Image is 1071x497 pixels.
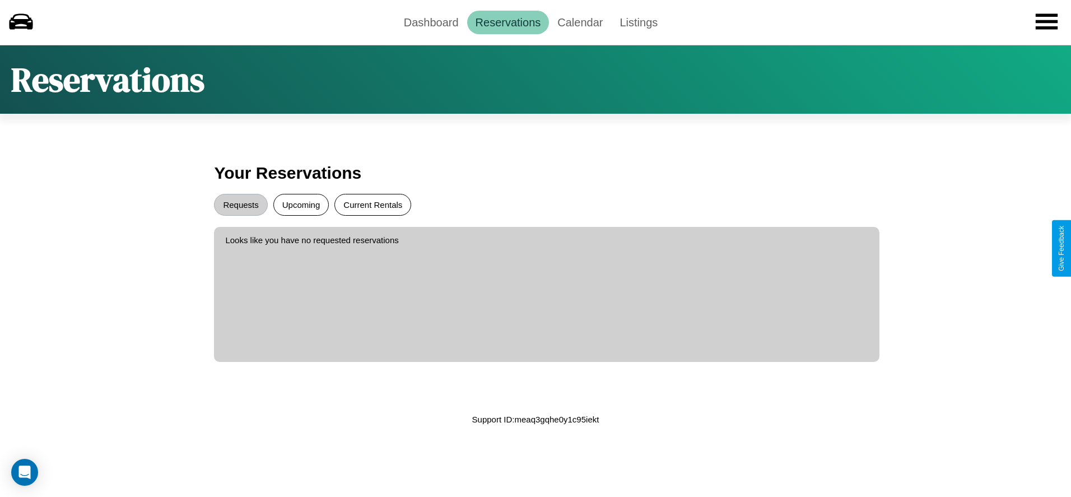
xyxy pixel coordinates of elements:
[214,158,856,188] h3: Your Reservations
[395,11,467,34] a: Dashboard
[611,11,666,34] a: Listings
[467,11,550,34] a: Reservations
[11,459,38,486] div: Open Intercom Messenger
[214,194,267,216] button: Requests
[225,233,868,248] p: Looks like you have no requested reservations
[334,194,411,216] button: Current Rentals
[11,57,204,103] h1: Reservations
[472,412,599,427] p: Support ID: meaq3gqhe0y1c95iekt
[1058,226,1065,271] div: Give Feedback
[273,194,329,216] button: Upcoming
[549,11,611,34] a: Calendar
